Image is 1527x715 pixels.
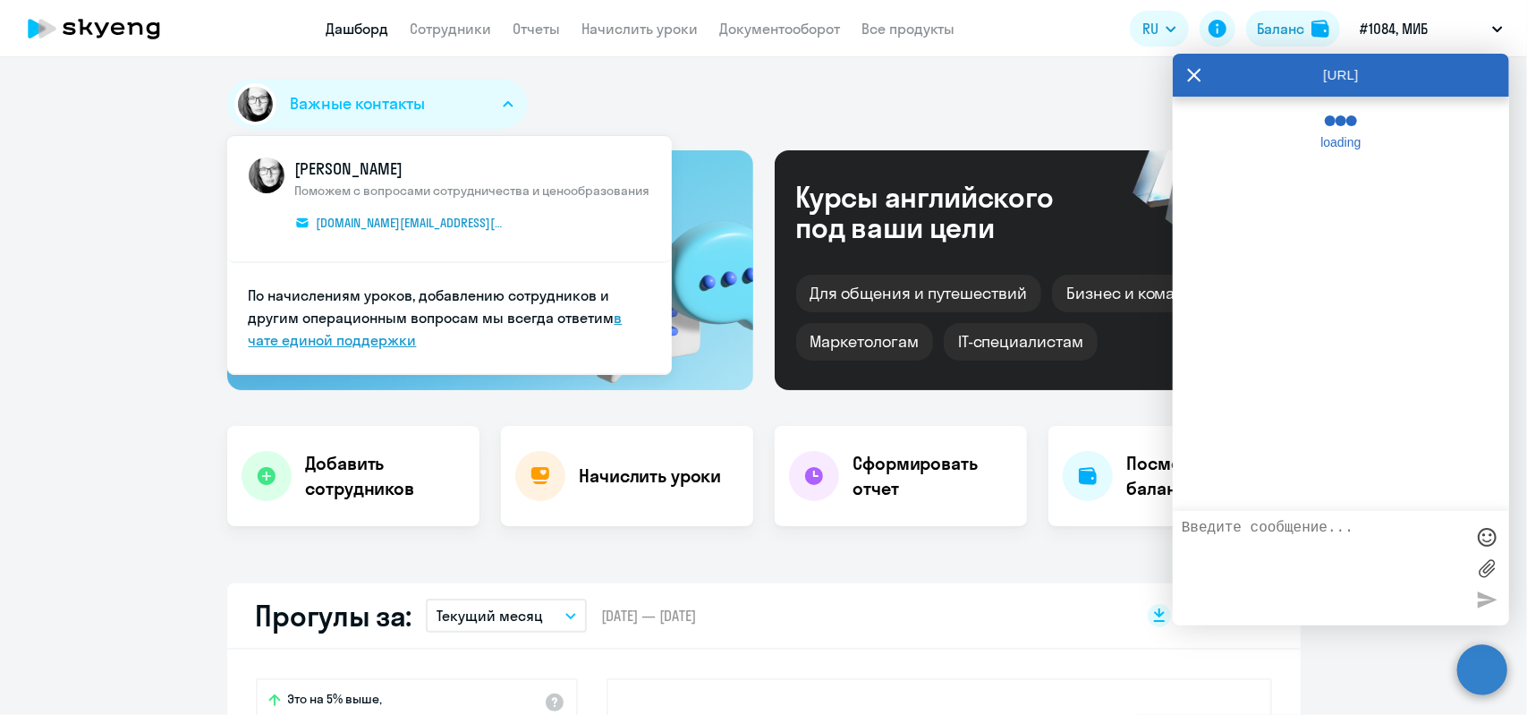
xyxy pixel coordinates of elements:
div: Курсы английского под ваши цели [796,182,1102,243]
a: Документооборот [720,20,841,38]
img: balance [1311,20,1329,38]
h4: Сформировать отчет [853,451,1013,501]
p: #1084, МИБ [1360,18,1428,39]
h2: Прогулы за: [256,598,412,634]
a: [DOMAIN_NAME][EMAIL_ADDRESS][DOMAIN_NAME] [295,213,505,233]
img: avatar [234,83,276,125]
button: Текущий месяц [426,599,587,633]
h4: Посмотреть баланс [1127,451,1286,501]
a: Начислить уроки [582,20,699,38]
h4: Добавить сотрудников [306,451,465,501]
ul: Важные контакты [227,136,672,375]
span: По начислениям уроков, добавлению сотрудников и другим операционным вопросам мы всегда ответим [249,286,615,327]
div: Баланс [1257,18,1304,39]
span: [DOMAIN_NAME][EMAIL_ADDRESS][DOMAIN_NAME] [317,215,505,231]
button: RU [1130,11,1189,47]
span: [PERSON_NAME] [295,157,650,181]
span: Важные контакты [291,92,425,115]
a: в чате единой поддержки [249,309,623,349]
a: Сотрудники [411,20,492,38]
div: Маркетологам [796,323,933,361]
span: RU [1142,18,1158,39]
div: IT-специалистам [944,323,1098,361]
button: Балансbalance [1246,11,1340,47]
span: Это на 5% выше, [288,691,383,712]
a: Все продукты [862,20,955,38]
img: avatar [249,157,284,193]
span: Поможем с вопросами сотрудничества и ценообразования [295,183,650,199]
label: Лимит 10 файлов [1473,555,1500,582]
button: Важные контакты [227,79,528,129]
div: Для общения и путешествий [796,275,1042,312]
h4: Начислить уроки [580,464,722,489]
a: Отчеты [513,20,561,38]
p: Текущий месяц [437,605,543,626]
div: Бизнес и командировки [1052,275,1265,312]
a: Дашборд [327,20,389,38]
span: loading [1310,135,1372,149]
button: #1084, МИБ [1351,7,1512,50]
span: [DATE] — [DATE] [601,606,696,626]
